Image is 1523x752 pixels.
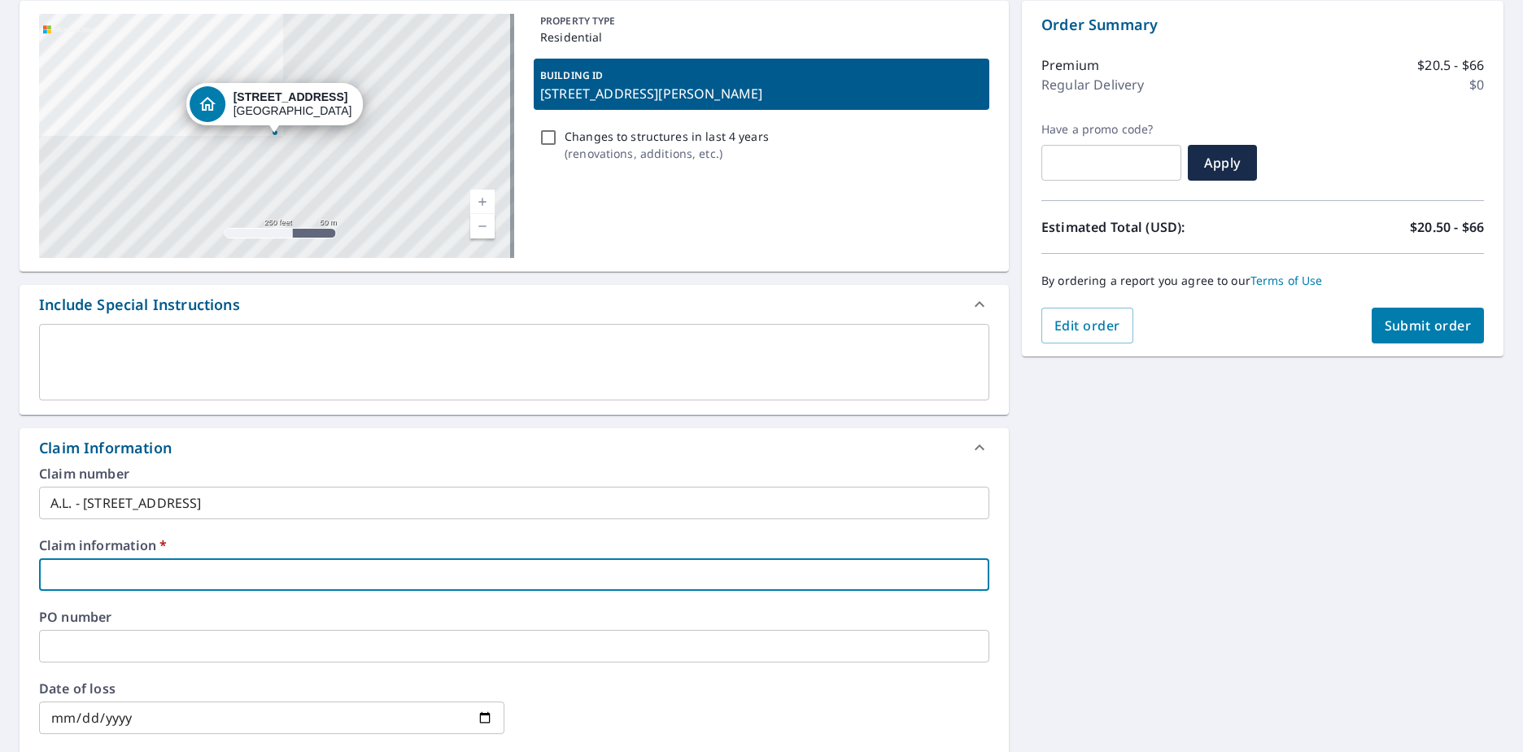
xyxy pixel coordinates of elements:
[20,285,1009,324] div: Include Special Instructions
[39,682,504,695] label: Date of loss
[1469,75,1484,94] p: $0
[1041,55,1099,75] p: Premium
[20,428,1009,467] div: Claim Information
[1250,273,1323,288] a: Terms of Use
[39,437,172,459] div: Claim Information
[39,294,240,316] div: Include Special Instructions
[233,90,352,118] div: [GEOGRAPHIC_DATA]
[540,28,983,46] p: Residential
[1372,308,1485,343] button: Submit order
[470,214,495,238] a: Current Level 17, Zoom Out
[233,90,348,103] strong: [STREET_ADDRESS]
[1054,317,1120,334] span: Edit order
[540,68,603,82] p: BUILDING ID
[1041,273,1484,288] p: By ordering a report you agree to our
[39,610,989,623] label: PO number
[39,467,989,480] label: Claim number
[1041,14,1484,36] p: Order Summary
[540,14,983,28] p: PROPERTY TYPE
[470,190,495,214] a: Current Level 17, Zoom In
[1041,122,1181,137] label: Have a promo code?
[540,84,983,103] p: [STREET_ADDRESS][PERSON_NAME]
[1041,217,1263,237] p: Estimated Total (USD):
[1410,217,1484,237] p: $20.50 - $66
[565,145,769,162] p: ( renovations, additions, etc. )
[1417,55,1484,75] p: $20.5 - $66
[565,128,769,145] p: Changes to structures in last 4 years
[1188,145,1257,181] button: Apply
[1041,308,1133,343] button: Edit order
[39,539,989,552] label: Claim information
[1041,75,1144,94] p: Regular Delivery
[186,83,364,133] div: Dropped pin, building 1, Residential property, 685 Thatchers Mill Rd Paris, KY 40361
[1201,154,1244,172] span: Apply
[1385,317,1472,334] span: Submit order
